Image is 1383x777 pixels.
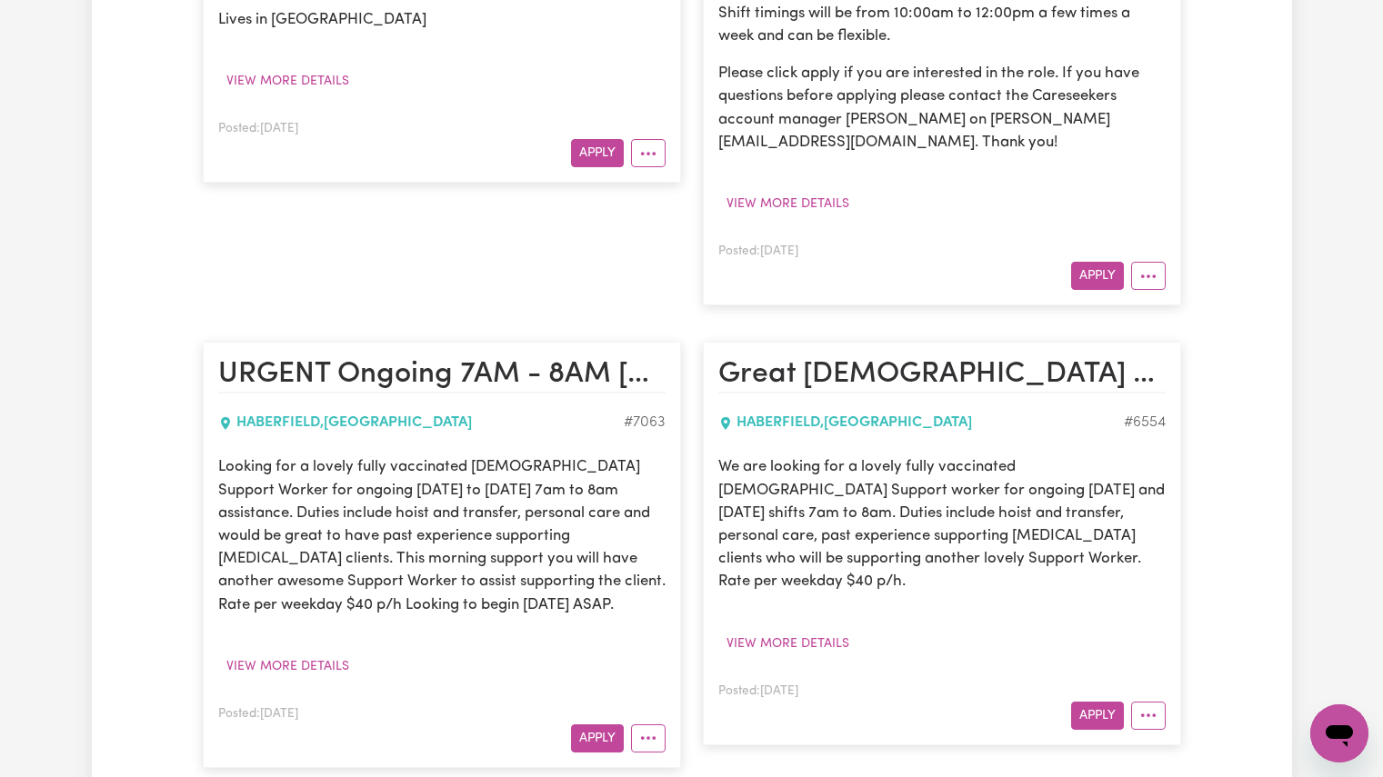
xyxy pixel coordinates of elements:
[718,412,1124,433] div: HABERFIELD , [GEOGRAPHIC_DATA]
[624,412,666,433] div: Job ID #7063
[218,8,666,31] p: Lives in [GEOGRAPHIC_DATA]
[218,67,357,95] button: View more details
[718,357,1166,393] h2: Great female Support Worker ongoing Mon-Tues 7am to 8am shifts
[631,724,666,752] button: More options
[718,62,1166,154] p: Please click apply if you are interested in the role. If you have questions before applying pleas...
[718,2,1166,47] p: Shift timings will be from 10:00am to 12:00pm a few times a week and can be flexible.
[218,708,298,720] span: Posted: [DATE]
[1124,412,1166,433] div: Job ID #6554
[218,412,624,433] div: HABERFIELD , [GEOGRAPHIC_DATA]
[1310,704,1368,762] iframe: Button to launch messaging window
[571,139,624,167] button: Apply for job
[718,630,857,658] button: View more details
[718,245,798,257] span: Posted: [DATE]
[218,357,666,393] h2: URGENT Ongoing 7AM - 8AM Wednesday - Sunday for Female Support Worker
[631,139,666,167] button: More options
[218,123,298,134] span: Posted: [DATE]
[718,685,798,697] span: Posted: [DATE]
[718,455,1166,593] p: We are looking for a lovely fully vaccinated [DEMOGRAPHIC_DATA] Support worker for ongoing [DATE]...
[218,455,666,615] p: Looking for a lovely fully vaccinated [DEMOGRAPHIC_DATA] Support Worker for ongoing [DATE] to [DA...
[1071,262,1124,290] button: Apply for job
[218,652,357,681] button: View more details
[1131,702,1166,730] button: More options
[571,724,624,752] button: Apply for job
[1071,702,1124,730] button: Apply for job
[1131,262,1166,290] button: More options
[718,190,857,218] button: View more details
